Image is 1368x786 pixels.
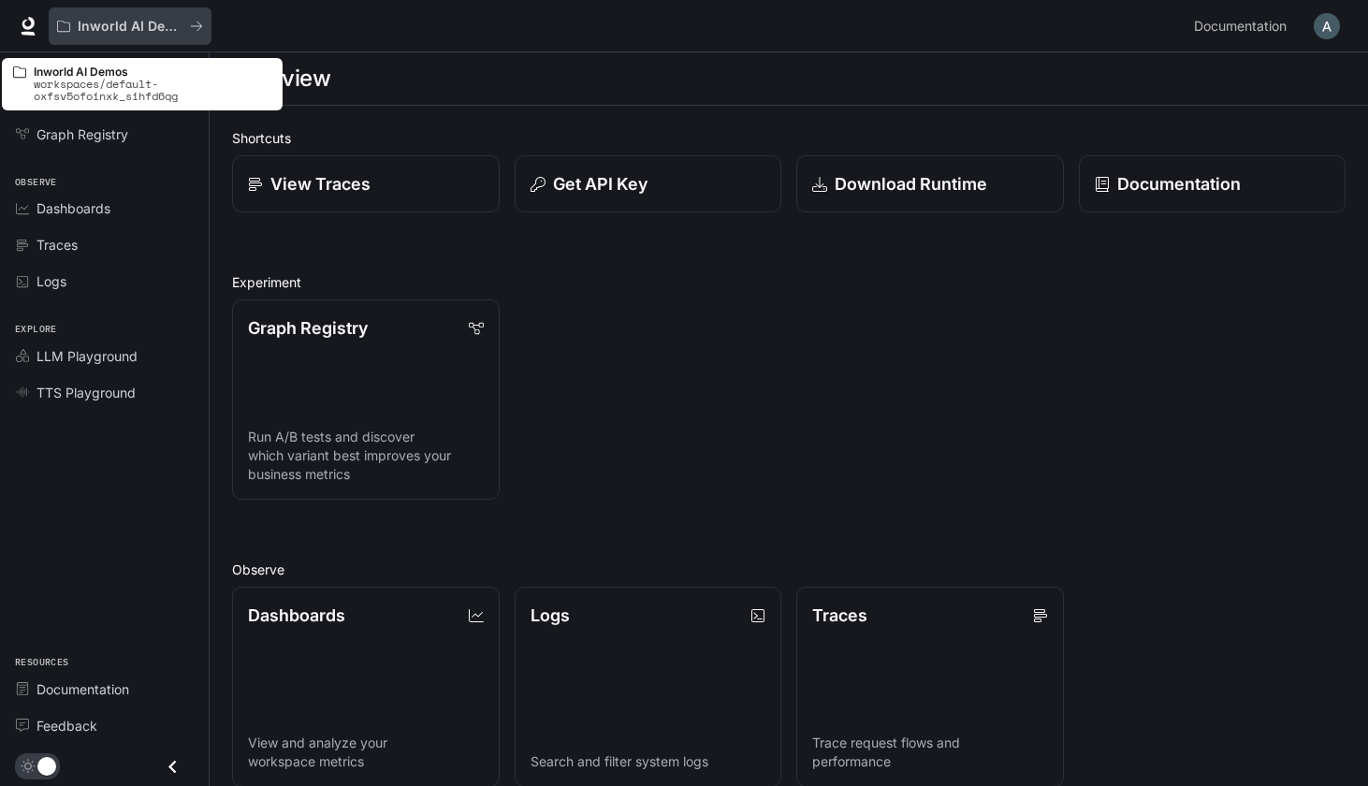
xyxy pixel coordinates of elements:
p: Run A/B tests and discover which variant best improves your business metrics [248,428,484,484]
button: User avatar [1308,7,1346,45]
a: Graph RegistryRun A/B tests and discover which variant best improves your business metrics [232,299,500,500]
a: LLM Playground [7,340,201,372]
p: Trace request flows and performance [812,734,1048,771]
span: Graph Registry [36,124,128,144]
p: View Traces [270,171,371,196]
p: Graph Registry [248,315,368,341]
span: Documentation [36,679,129,699]
a: Download Runtime [796,155,1064,212]
p: Documentation [1117,171,1241,196]
a: Logs [7,265,201,298]
button: All workspaces [49,7,211,45]
span: Documentation [1194,15,1287,38]
p: workspaces/default-oxfsv5ofoinxk_sihfd6qg [34,78,271,102]
p: Traces [812,603,867,628]
p: Logs [531,603,570,628]
span: Feedback [36,716,97,735]
span: Dashboards [36,198,110,218]
p: Inworld AI Demos [34,65,271,78]
button: Close drawer [152,748,194,786]
a: Graph Registry [7,118,201,151]
p: Dashboards [248,603,345,628]
a: TTS Playground [7,376,201,409]
a: Traces [7,228,201,261]
p: Search and filter system logs [531,752,766,771]
h2: Shortcuts [232,128,1346,148]
span: LLM Playground [36,346,138,366]
img: User avatar [1314,13,1340,39]
a: Documentation [1079,155,1346,212]
a: View Traces [232,155,500,212]
p: Get API Key [553,171,648,196]
p: View and analyze your workspace metrics [248,734,484,771]
span: TTS Playground [36,383,136,402]
span: Traces [36,235,78,255]
a: Feedback [7,709,201,742]
span: Dark mode toggle [37,755,56,776]
a: Dashboards [7,192,201,225]
p: Download Runtime [835,171,987,196]
h2: Observe [232,560,1346,579]
button: Get API Key [515,155,782,212]
a: Documentation [1186,7,1301,45]
h2: Experiment [232,272,1346,292]
a: Documentation [7,673,201,706]
p: Inworld AI Demos [78,19,182,35]
span: Logs [36,271,66,291]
